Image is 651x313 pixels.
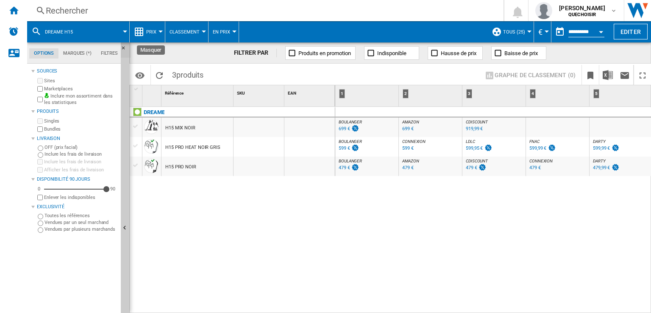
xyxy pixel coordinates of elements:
[37,118,43,124] input: Singles
[44,78,117,84] label: Sites
[464,139,524,159] div: LDLC 599,95 €
[465,144,492,153] div: Mise à jour : lundi 25 août 2025 06:04
[38,221,43,226] input: Vendues par un seul marchand
[146,21,161,42] button: Prix
[286,85,335,98] div: EAN Sort None
[551,23,568,40] button: md-calendar
[530,89,536,98] div: 4
[337,159,397,178] div: BOULANGER 479 €
[484,144,492,151] img: promotionV3.png
[614,24,648,39] button: Editer
[503,29,525,35] span: TOUS (25)
[529,139,540,144] span: FNAC
[464,85,526,106] div: 3
[37,204,117,210] div: Exclusivité
[428,46,483,60] button: Hausse de prix
[591,159,651,178] div: DARTY 479,99 €
[593,159,606,163] span: DARTY
[337,144,359,153] div: Mise à jour : lundi 25 août 2025 00:31
[528,85,589,106] div: 4
[491,46,546,60] button: Baisse de prix
[466,120,488,124] span: CDISCOUNT
[44,86,117,92] label: Marketplaces
[538,28,542,36] span: €
[37,176,117,183] div: Disponibilité 90 Jours
[401,164,414,172] div: Mise à jour : lundi 25 août 2025 01:41
[339,145,350,151] div: 599 €
[339,126,350,131] div: 699 €
[165,138,220,157] div: H15 PRO HEAT NOIR GRIS
[176,70,203,79] span: produits
[36,186,42,192] div: 0
[45,151,117,157] label: Inclure les frais de livraison
[37,86,43,92] input: Marketplaces
[464,159,524,178] div: CDISCOUNT 479 €
[8,26,19,36] img: alerts-logo.svg
[401,125,414,133] div: Mise à jour : dimanche 24 août 2025 20:12
[45,212,117,219] label: Toutes les références
[441,50,476,56] span: Hausse de prix
[402,126,414,131] div: 699 €
[402,139,426,144] span: CONNEXION
[401,159,460,178] div: AMAZON 479 €
[58,48,96,59] md-tab-item: Marques (*)
[29,48,58,59] md-tab-item: Options
[403,89,409,98] div: 2
[538,21,547,42] div: €
[466,126,483,131] div: 919,99 €
[337,85,398,106] div: 1
[213,21,234,42] button: En Prix
[492,21,529,42] div: TOUS (25)
[339,159,362,163] span: BOULANGER
[592,144,620,153] div: Mise à jour : lundi 25 août 2025 13:20
[288,91,296,95] span: EAN
[528,164,541,172] div: Mise à jour : lundi 25 août 2025 13:00
[337,120,397,139] div: BOULANGER 699 €
[38,214,43,219] input: Toutes les références
[165,91,184,95] span: Référence
[402,159,419,163] span: AMAZON
[599,65,616,85] button: Télécharger au format Excel
[235,85,284,98] div: SKU Sort None
[466,139,475,144] span: LDLC
[592,164,620,172] div: Mise à jour : lundi 25 août 2025 12:45
[45,226,117,232] label: Vendues par plusieurs marchands
[534,21,551,42] md-menu: Currency
[285,46,356,60] button: Produits en promotion
[529,165,541,170] div: 479 €
[339,139,362,144] span: BOULANGER
[170,21,204,42] div: Classement
[144,107,164,117] div: Cliquez pour filtrer sur cette marque
[37,68,117,75] div: Sources
[351,125,359,132] img: promotionV3.png
[528,144,556,153] div: Mise à jour : dimanche 24 août 2025 15:49
[44,185,106,193] md-slider: Disponibilité
[170,29,200,35] span: Classement
[234,49,277,57] div: FILTRER PAR
[44,93,117,106] label: Inclure mon assortiment dans les statistiques
[298,50,351,56] span: Produits en promotion
[44,194,117,201] label: Enlever les indisponibles
[528,159,587,178] div: CONNEXION 479 €
[559,4,605,12] span: [PERSON_NAME]
[465,125,483,133] div: Mise à jour : lundi 25 août 2025 02:45
[611,164,620,171] img: promotionV3.png
[337,139,397,159] div: BOULANGER 599 €
[402,145,414,151] div: 599 €
[168,65,208,83] span: 3
[134,21,161,42] div: Prix
[401,85,462,106] div: 2
[466,145,483,151] div: 599,95 €
[464,120,524,139] div: CDISCOUNT 919,99 €
[96,48,122,59] md-tab-item: Filtres
[165,118,195,138] div: H15 MIX NOIR
[337,125,359,133] div: Mise à jour : lundi 25 août 2025 15:13
[466,165,477,170] div: 479 €
[286,85,335,98] div: Sort None
[339,89,345,98] div: 1
[144,85,161,98] div: Sort None
[351,164,359,171] img: promotionV3.png
[568,12,596,17] b: QUECHOISIR
[593,23,609,38] button: Open calendar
